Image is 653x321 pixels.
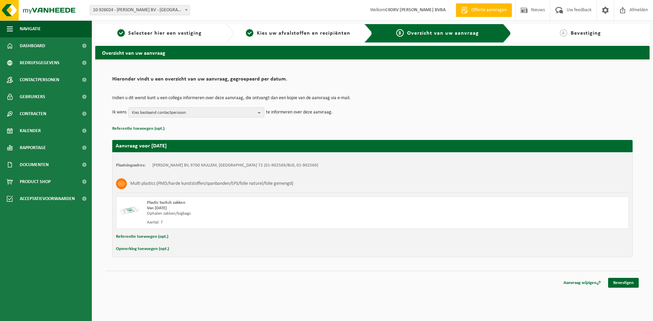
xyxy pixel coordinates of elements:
[128,107,264,118] button: Kies bestaand contactpersoon
[147,211,400,216] div: Ophalen zakken/bigbags
[130,178,293,189] h3: Multi plastics (PMD/harde kunststoffen/spanbanden/EPS/folie naturel/folie gemengd)
[246,29,253,37] span: 2
[116,232,168,241] button: Referentie toevoegen (opt.)
[20,88,45,105] span: Gebruikers
[560,29,567,37] span: 4
[20,20,41,37] span: Navigatie
[95,46,650,59] h2: Overzicht van uw aanvraag
[112,96,633,101] p: Indien u dit wenst kunt u een collega informeren over deze aanvraag, die ontvangt dan een kopie v...
[396,29,404,37] span: 3
[120,200,140,220] img: LP-SK-00500-LPE-16.png
[20,54,60,71] span: Bedrijfsgegevens
[116,245,169,253] button: Opmerking toevoegen (opt.)
[147,206,167,210] strong: Van [DATE]
[20,122,41,139] span: Kalender
[116,163,146,167] strong: Plaatsingsadres:
[237,29,359,37] a: 2Kies uw afvalstoffen en recipiënten
[456,3,512,17] a: Offerte aanvragen
[112,124,165,133] button: Referentie toevoegen (opt.)
[257,31,350,36] span: Kies uw afvalstoffen en recipiënten
[20,156,49,173] span: Documenten
[112,76,633,86] h2: Hieronder vindt u een overzicht van uw aanvraag, gegroepeerd per datum.
[117,29,125,37] span: 1
[132,108,255,118] span: Kies bestaand contactpersoon
[152,163,318,168] td: [PERSON_NAME] BV, 9700 MULLEM, [GEOGRAPHIC_DATA] 72 (01-902569/BUS, 01-902569)
[112,107,127,118] p: Ik wens
[407,31,479,36] span: Overzicht van uw aanvraag
[20,139,46,156] span: Rapportage
[571,31,601,36] span: Bevestiging
[266,107,333,118] p: te informeren over deze aanvraag.
[608,278,639,288] a: Bevestigen
[20,37,45,54] span: Dashboard
[20,173,51,190] span: Product Shop
[20,71,59,88] span: Contactpersonen
[20,190,75,207] span: Acceptatievoorwaarden
[385,7,446,13] strong: C4DRV [PERSON_NAME] BVBA
[558,278,606,288] a: Aanvraag wijzigen
[147,200,185,205] span: Plastic Switch zakken
[90,5,190,15] span: 10-926024 - HANS MOERMAN BV - NAZARETH
[20,105,46,122] span: Contracten
[470,7,508,14] span: Offerte aanvragen
[116,143,167,149] strong: Aanvraag voor [DATE]
[99,29,220,37] a: 1Selecteer hier een vestiging
[128,31,202,36] span: Selecteer hier een vestiging
[147,220,400,225] div: Aantal: 7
